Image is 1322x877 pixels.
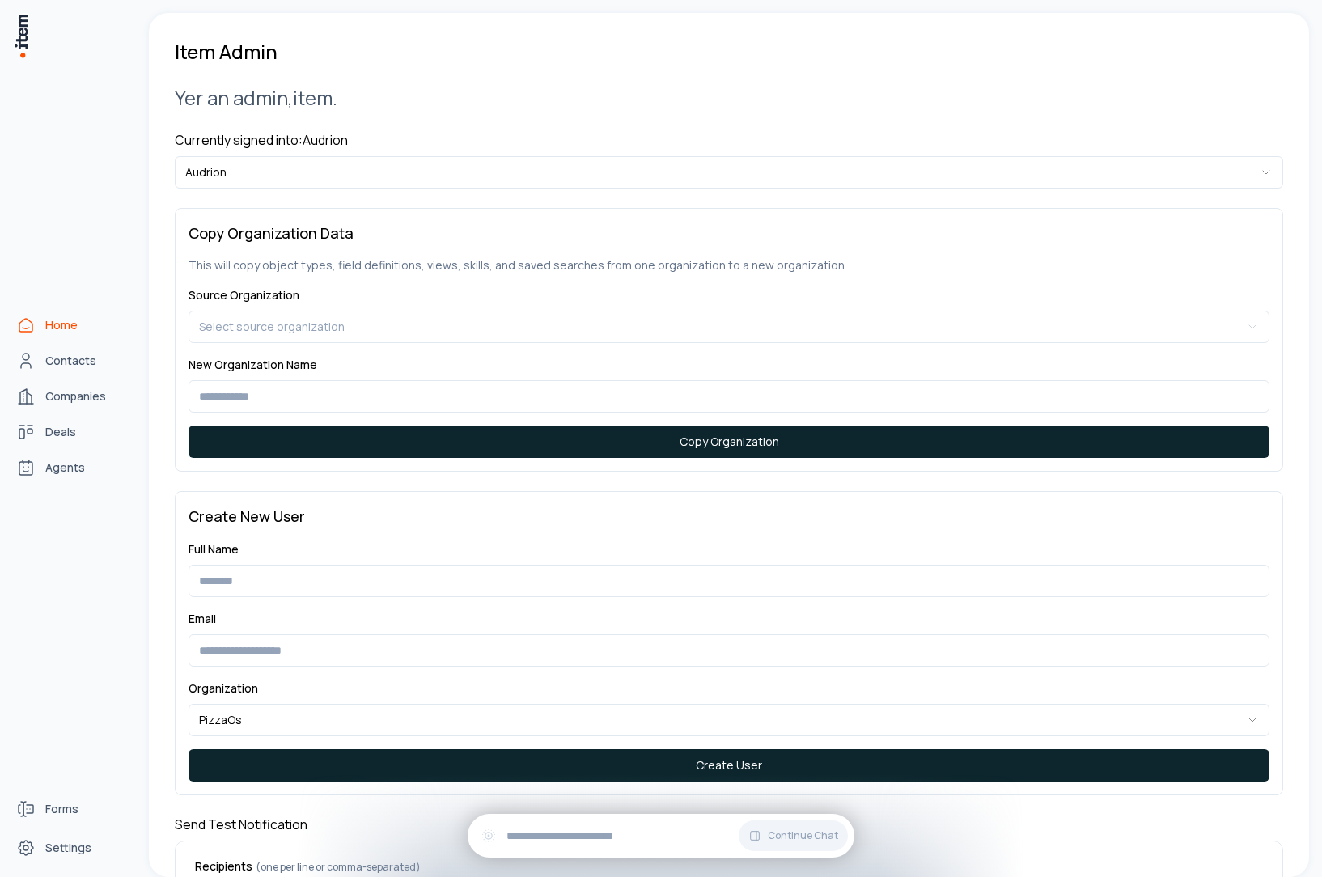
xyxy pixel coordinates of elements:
span: Contacts [45,353,96,369]
button: Copy Organization [189,426,1269,458]
span: Home [45,317,78,333]
label: Full Name [189,541,239,557]
button: Continue Chat [739,820,848,851]
a: Companies [10,380,133,413]
a: Agents [10,451,133,484]
a: Forms [10,793,133,825]
img: Item Brain Logo [13,13,29,59]
span: Agents [45,460,85,476]
span: Deals [45,424,76,440]
h2: Yer an admin, item . [175,84,1283,111]
label: Email [189,611,216,626]
h1: Item Admin [175,39,278,65]
span: Forms [45,801,78,817]
p: This will copy object types, field definitions, views, skills, and saved searches from one organi... [189,257,1269,273]
div: Continue Chat [468,814,854,858]
label: Recipients [195,861,1263,874]
h3: Create New User [189,505,1269,527]
span: Settings [45,840,91,856]
label: Source Organization [189,287,299,303]
h4: Currently signed into: Audrion [175,130,1283,150]
label: New Organization Name [189,357,317,372]
span: Companies [45,388,106,405]
label: Organization [189,680,258,696]
a: Contacts [10,345,133,377]
a: Home [10,309,133,341]
span: Continue Chat [768,829,838,842]
a: deals [10,416,133,448]
h4: Send Test Notification [175,815,1283,834]
h3: Copy Organization Data [189,222,1269,244]
a: Settings [10,832,133,864]
span: (one per line or comma-separated) [256,860,421,874]
button: Create User [189,749,1269,782]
